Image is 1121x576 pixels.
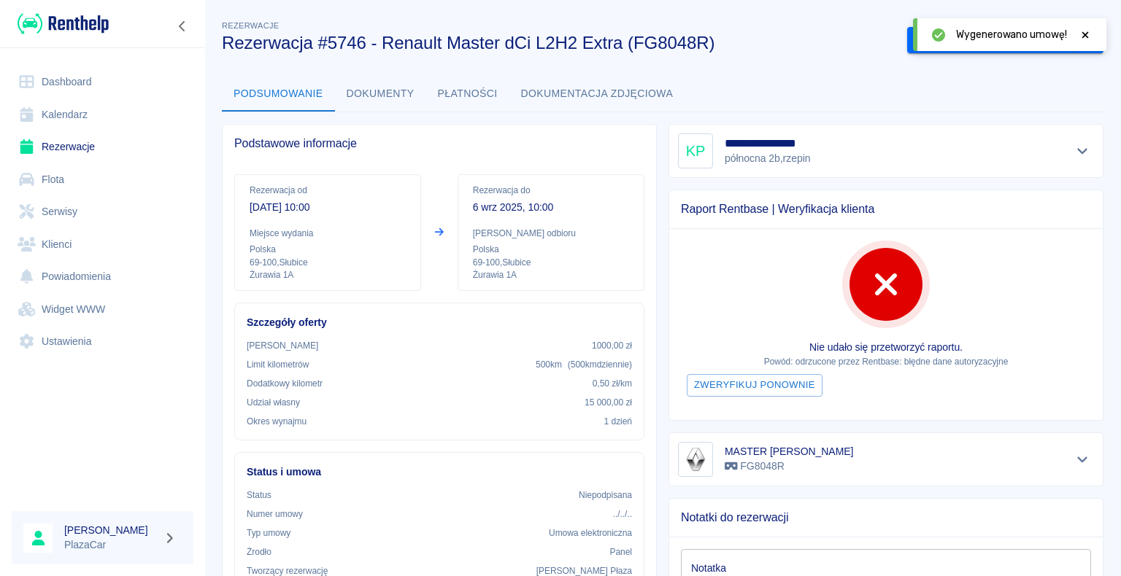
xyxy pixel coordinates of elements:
[247,358,309,371] p: Limit kilometrów
[250,227,406,240] p: Miejsce wydania
[585,396,632,409] p: 15 000,00 zł
[610,545,633,559] p: Panel
[509,77,685,112] button: Dokumentacja zdjęciowa
[250,184,406,197] p: Rezerwacja od
[681,340,1091,355] p: Nie udało się przetworzyć raportu.
[725,459,853,474] p: FG8048R
[473,256,629,269] p: 69-100 , Słubice
[593,377,632,390] p: 0,50 zł /km
[12,293,193,326] a: Widget WWW
[18,12,109,36] img: Renthelp logo
[12,163,193,196] a: Flota
[234,136,644,151] span: Podstawowe informacje
[247,545,271,559] p: Żrodło
[12,325,193,358] a: Ustawienia
[247,396,300,409] p: Udział własny
[473,227,629,240] p: [PERSON_NAME] odbioru
[247,415,307,428] p: Okres wynajmu
[613,507,632,521] p: ../../..
[222,33,895,53] h3: Rezerwacja #5746 - Renault Master dCi L2H2 Extra (FG8048R)
[579,489,632,502] p: Niepodpisana
[250,269,406,281] p: Żurawia 1A
[247,526,290,540] p: Typ umowy
[12,131,193,163] a: Rezerwacje
[426,77,509,112] button: Płatności
[1071,141,1095,161] button: Pokaż szczegóły
[1071,449,1095,470] button: Pokaż szczegóły
[12,195,193,228] a: Serwisy
[247,489,271,502] p: Status
[250,256,406,269] p: 69-100 , Słubice
[12,260,193,293] a: Powiadomienia
[12,66,193,98] a: Dashboard
[247,339,318,352] p: [PERSON_NAME]
[12,12,109,36] a: Renthelp logo
[250,243,406,256] p: Polska
[687,374,823,397] button: Zweryfikuj ponownie
[568,359,632,370] span: ( 500 km dziennie )
[64,523,158,537] h6: [PERSON_NAME]
[536,358,632,371] p: 500 km
[12,98,193,131] a: Kalendarz
[12,228,193,261] a: Klienci
[64,537,158,553] p: PlazaCar
[678,133,713,168] div: KP
[247,315,632,330] h6: Szczegóły oferty
[549,526,632,540] p: Umowa elektroniczna
[222,77,335,112] button: Podsumowanie
[725,151,813,166] p: północna 2b , rzepin
[473,200,629,215] p: 6 wrz 2025, 10:00
[247,507,303,521] p: Numer umowy
[247,464,632,480] h6: Status i umowa
[335,77,426,112] button: Dokumenty
[473,243,629,256] p: Polska
[222,21,279,30] span: Rezerwacje
[592,339,632,352] p: 1000,00 zł
[681,445,710,474] img: Image
[725,444,853,459] h6: MASTER [PERSON_NAME]
[681,202,1091,217] span: Raport Rentbase | Weryfikacja klienta
[473,184,629,197] p: Rezerwacja do
[604,415,632,428] p: 1 dzień
[250,200,406,215] p: [DATE] 10:00
[172,17,193,36] button: Zwiń nawigację
[681,355,1091,368] p: Powód: odrzucone przez Rentbase: błędne dane autoryzacyjne
[247,377,323,390] p: Dodatkowy kilometr
[681,510,1091,525] span: Notatki do rezerwacji
[473,269,629,281] p: Żurawia 1A
[956,27,1067,42] span: Wygenerowano umowę!
[907,27,1074,54] button: Podpisz umowę elektroniczną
